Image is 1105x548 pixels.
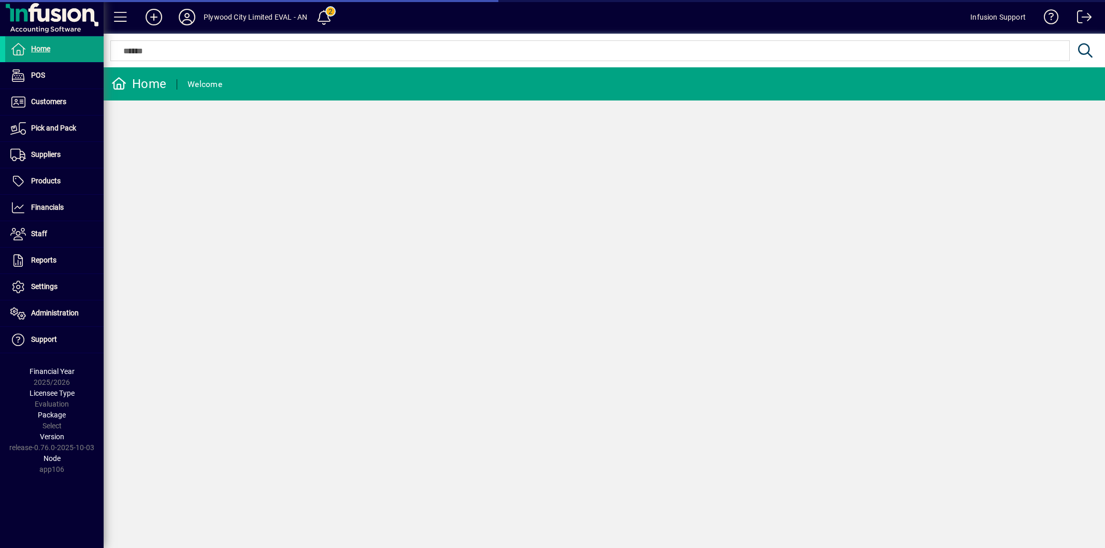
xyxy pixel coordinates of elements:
[5,168,104,194] a: Products
[38,411,66,419] span: Package
[5,195,104,221] a: Financials
[170,8,204,26] button: Profile
[1069,2,1092,36] a: Logout
[5,221,104,247] a: Staff
[30,389,75,397] span: Licensee Type
[31,282,58,291] span: Settings
[31,97,66,106] span: Customers
[31,71,45,79] span: POS
[137,8,170,26] button: Add
[204,9,307,25] div: Plywood City Limited EVAL - AN
[5,63,104,89] a: POS
[31,335,57,343] span: Support
[5,116,104,141] a: Pick and Pack
[5,248,104,273] a: Reports
[30,367,75,376] span: Financial Year
[5,89,104,115] a: Customers
[31,45,50,53] span: Home
[1036,2,1059,36] a: Knowledge Base
[5,274,104,300] a: Settings
[5,142,104,168] a: Suppliers
[188,76,222,93] div: Welcome
[31,124,76,132] span: Pick and Pack
[5,300,104,326] a: Administration
[31,229,47,238] span: Staff
[5,327,104,353] a: Support
[31,177,61,185] span: Products
[31,203,64,211] span: Financials
[970,9,1026,25] div: Infusion Support
[44,454,61,463] span: Node
[40,432,64,441] span: Version
[31,256,56,264] span: Reports
[31,309,79,317] span: Administration
[31,150,61,158] span: Suppliers
[111,76,166,92] div: Home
